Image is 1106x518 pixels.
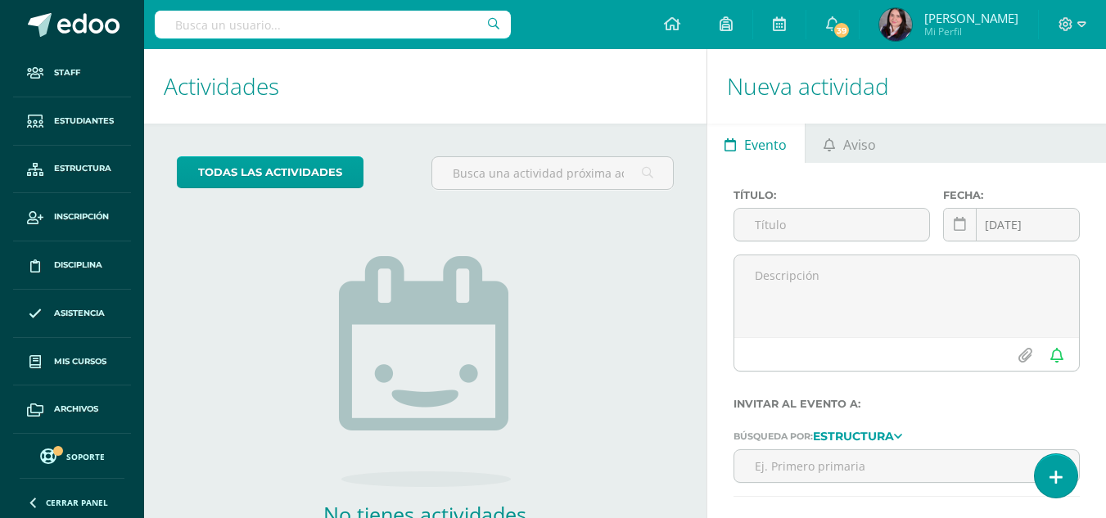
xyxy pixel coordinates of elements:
[155,11,511,38] input: Busca un usuario...
[177,156,363,188] a: todas las Actividades
[54,307,105,320] span: Asistencia
[54,403,98,416] span: Archivos
[13,49,131,97] a: Staff
[54,355,106,368] span: Mis cursos
[13,97,131,146] a: Estudiantes
[943,189,1080,201] label: Fecha:
[54,66,80,79] span: Staff
[734,209,929,241] input: Título
[879,8,912,41] img: d5e06c0e5c60f8cb8d69cae07b21a756.png
[46,497,108,508] span: Cerrar panel
[66,451,105,462] span: Soporte
[734,430,813,442] span: Búsqueda por:
[707,124,805,163] a: Evento
[813,430,902,441] a: Estructura
[924,10,1018,26] span: [PERSON_NAME]
[13,385,131,434] a: Archivos
[744,125,787,164] span: Evento
[944,209,1079,241] input: Fecha de entrega
[13,146,131,194] a: Estructura
[164,49,687,124] h1: Actividades
[13,338,131,386] a: Mis cursos
[13,193,131,241] a: Inscripción
[432,157,672,189] input: Busca una actividad próxima aquí...
[13,290,131,338] a: Asistencia
[734,189,930,201] label: Título:
[843,125,876,164] span: Aviso
[727,49,1086,124] h1: Nueva actividad
[806,124,893,163] a: Aviso
[20,444,124,466] a: Soporte
[833,21,851,39] span: 39
[734,398,1080,410] label: Invitar al evento a:
[734,450,1079,482] input: Ej. Primero primaria
[339,256,511,487] img: no_activities.png
[813,429,894,444] strong: Estructura
[54,259,102,272] span: Disciplina
[54,210,109,223] span: Inscripción
[924,25,1018,38] span: Mi Perfil
[54,162,111,175] span: Estructura
[54,115,114,128] span: Estudiantes
[13,241,131,290] a: Disciplina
